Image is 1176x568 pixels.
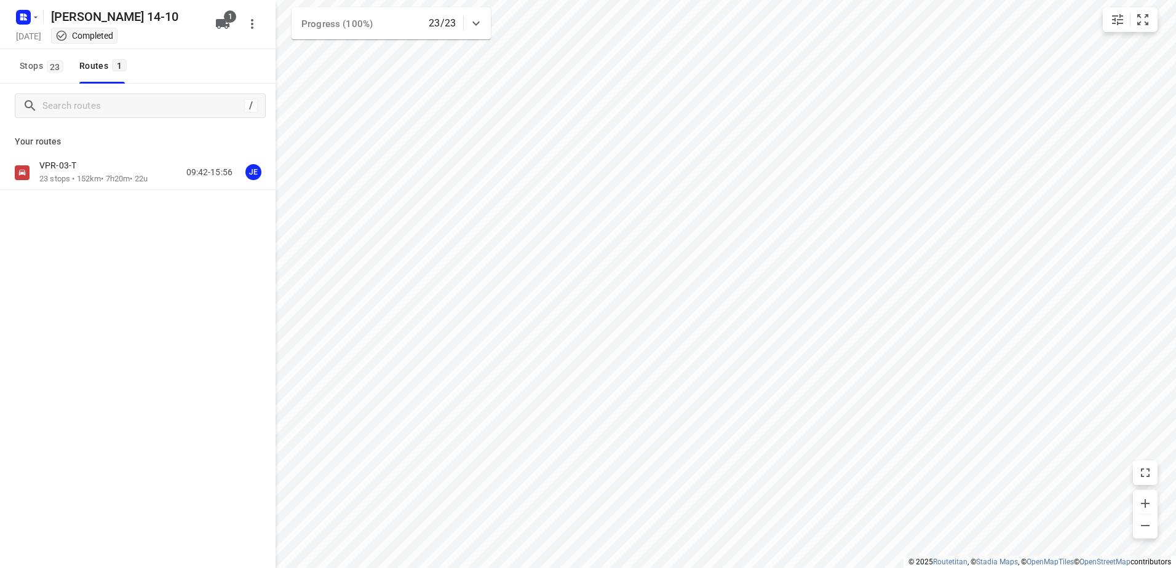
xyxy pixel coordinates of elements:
div: This project completed. You cannot make any changes to it. [55,30,113,42]
div: / [244,99,258,112]
span: 1 [112,59,127,71]
span: 23 [47,60,63,73]
input: Search routes [42,97,244,116]
p: VPR-03-T [39,160,84,171]
span: Progress (100%) [301,18,373,30]
div: Progress (100%)23/23 [292,7,491,39]
div: Routes [79,58,130,74]
li: © 2025 , © , © © contributors [908,558,1171,566]
a: OpenMapTiles [1027,558,1074,566]
p: 23 stops • 152km • 7h20m • 22u [39,173,148,185]
p: 09:42-15:56 [186,166,232,179]
div: small contained button group [1103,7,1158,32]
a: Routetitan [933,558,967,566]
button: Fit zoom [1130,7,1155,32]
span: Stops [20,58,67,74]
p: 23/23 [429,16,456,31]
a: Stadia Maps [976,558,1018,566]
button: More [240,12,264,36]
a: OpenStreetMap [1079,558,1130,566]
span: 1 [224,10,236,23]
button: Map settings [1105,7,1130,32]
button: 1 [210,12,235,36]
p: Your routes [15,135,261,148]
